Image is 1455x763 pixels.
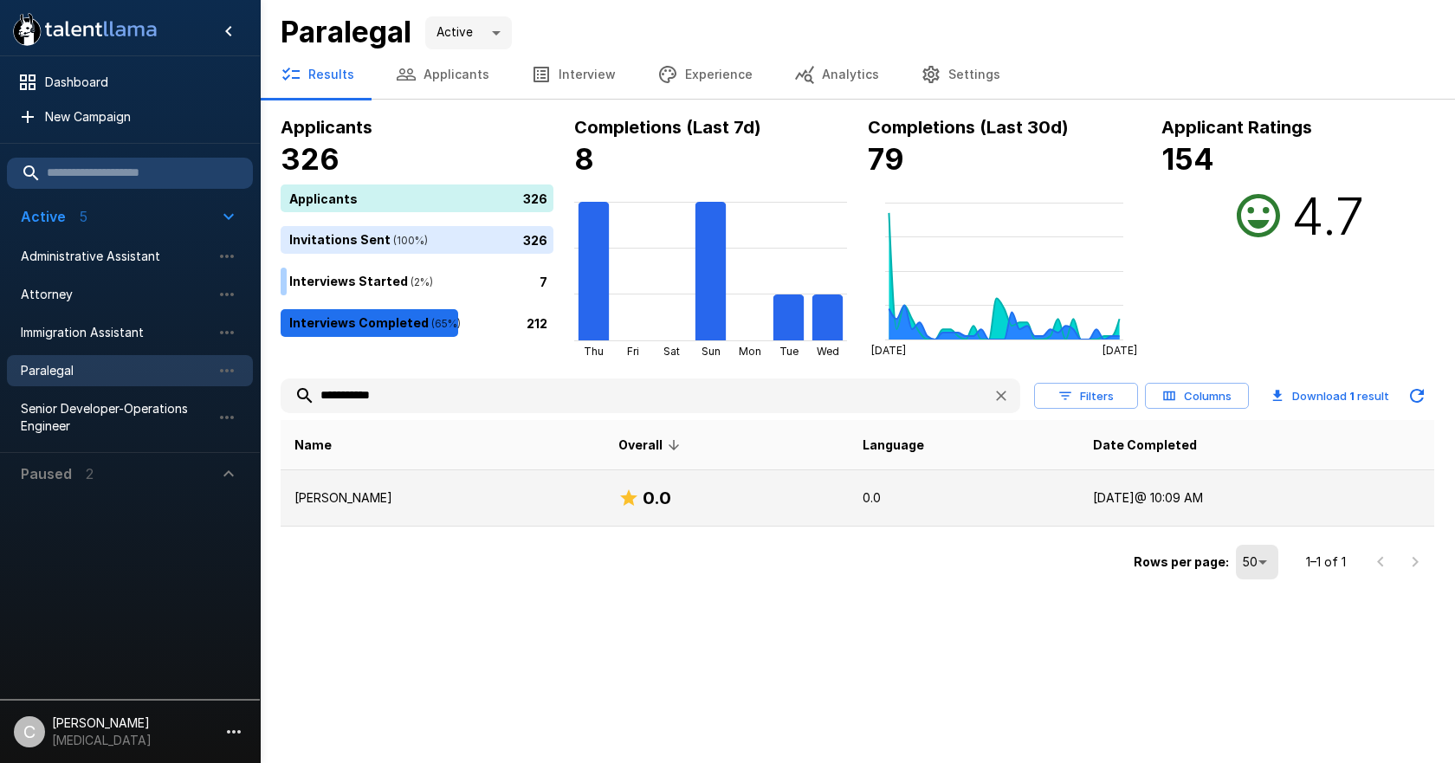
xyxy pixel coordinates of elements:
[294,435,332,456] span: Name
[1349,389,1355,403] b: 1
[523,189,547,207] p: 326
[817,345,839,358] tspan: Wed
[260,50,375,99] button: Results
[868,117,1069,138] b: Completions (Last 30d)
[1079,470,1434,527] td: [DATE] @ 10:09 AM
[281,141,339,177] b: 326
[663,345,680,358] tspan: Sat
[863,489,1065,507] p: 0.0
[1034,383,1138,410] button: Filters
[779,345,799,358] tspan: Tue
[510,50,637,99] button: Interview
[1093,435,1197,456] span: Date Completed
[1264,378,1396,413] button: Download 1 result
[574,141,594,177] b: 8
[294,489,591,507] p: [PERSON_NAME]
[281,117,372,138] b: Applicants
[1161,141,1214,177] b: 154
[281,14,411,49] b: Paralegal
[574,117,761,138] b: Completions (Last 7d)
[1145,383,1249,410] button: Columns
[1400,378,1434,413] button: Updated Today - 12:47 PM
[863,435,924,456] span: Language
[1134,553,1229,571] p: Rows per page:
[375,50,510,99] button: Applicants
[627,345,639,358] tspan: Fri
[523,230,547,249] p: 326
[1291,184,1364,247] h2: 4.7
[871,344,906,357] tspan: [DATE]
[1161,117,1312,138] b: Applicant Ratings
[540,272,547,290] p: 7
[900,50,1021,99] button: Settings
[618,435,685,456] span: Overall
[637,50,773,99] button: Experience
[702,345,721,358] tspan: Sun
[773,50,900,99] button: Analytics
[1306,553,1346,571] p: 1–1 of 1
[868,141,904,177] b: 79
[739,345,761,358] tspan: Mon
[425,16,512,49] div: Active
[643,484,671,512] h6: 0.0
[1236,545,1278,579] div: 50
[1103,344,1137,357] tspan: [DATE]
[584,345,604,358] tspan: Thu
[527,314,547,332] p: 212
